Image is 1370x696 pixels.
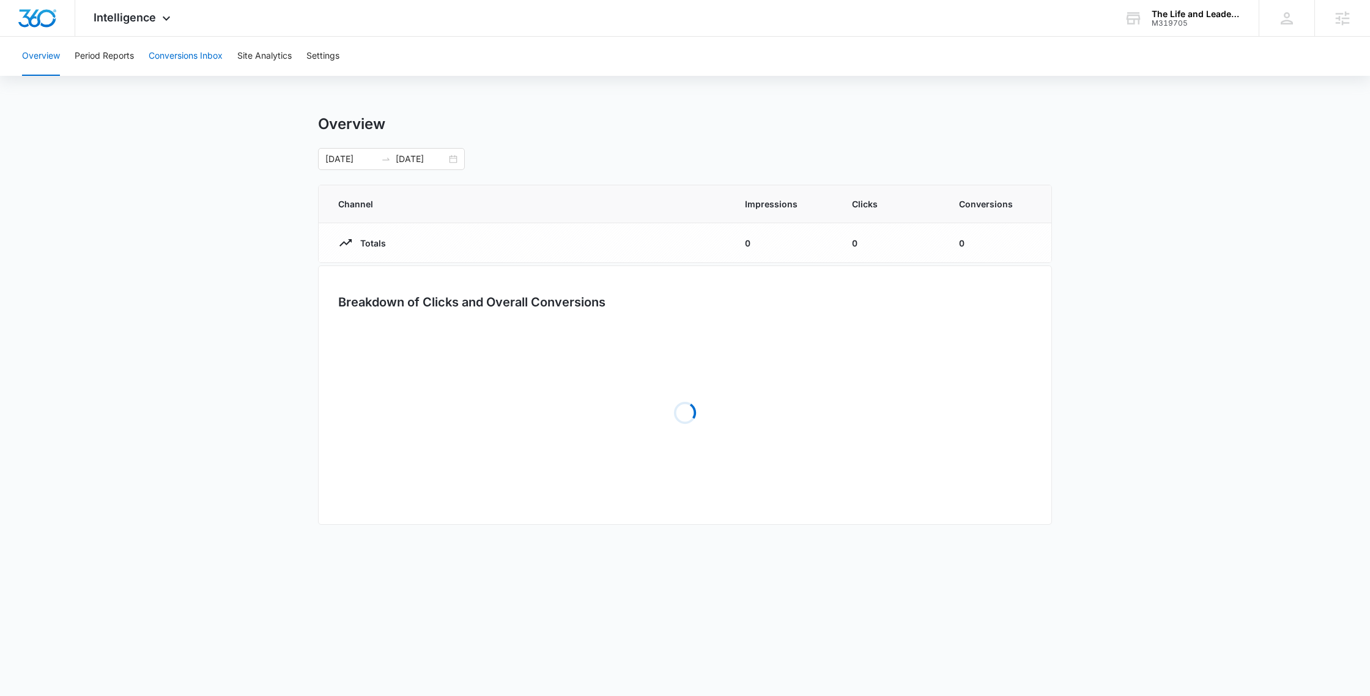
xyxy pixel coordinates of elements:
td: 0 [837,223,944,263]
div: account id [1152,19,1241,28]
span: Conversions [959,198,1032,210]
span: Intelligence [94,11,156,24]
div: account name [1152,9,1241,19]
span: to [381,154,391,164]
button: Period Reports [75,37,134,76]
span: Impressions [745,198,823,210]
span: Clicks [852,198,930,210]
button: Site Analytics [237,37,292,76]
td: 0 [730,223,837,263]
button: Conversions Inbox [149,37,223,76]
input: Start date [325,152,376,166]
h3: Breakdown of Clicks and Overall Conversions [338,293,605,311]
button: Settings [306,37,339,76]
button: Overview [22,37,60,76]
p: Totals [353,237,386,250]
td: 0 [944,223,1051,263]
h1: Overview [318,115,385,133]
span: Channel [338,198,716,210]
input: End date [396,152,446,166]
span: swap-right [381,154,391,164]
